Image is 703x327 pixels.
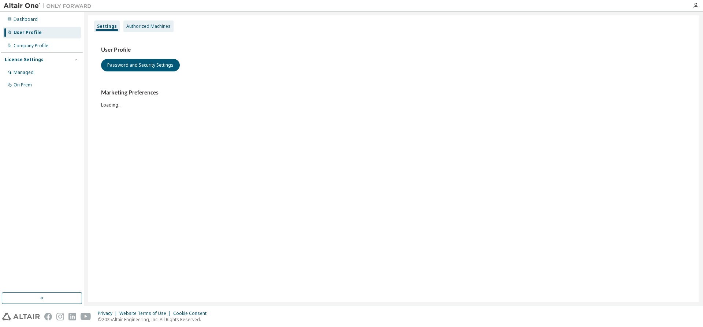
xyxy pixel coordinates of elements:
div: Authorized Machines [126,23,171,29]
h3: User Profile [101,46,686,53]
img: instagram.svg [56,313,64,320]
div: On Prem [14,82,32,88]
p: © 2025 Altair Engineering, Inc. All Rights Reserved. [98,316,211,323]
div: License Settings [5,57,44,63]
div: Website Terms of Use [119,311,173,316]
div: Privacy [98,311,119,316]
div: Dashboard [14,16,38,22]
div: Cookie Consent [173,311,211,316]
img: linkedin.svg [68,313,76,320]
button: Password and Security Settings [101,59,180,71]
div: Settings [97,23,117,29]
div: Loading... [101,89,686,108]
img: Altair One [4,2,95,10]
img: altair_logo.svg [2,313,40,320]
img: youtube.svg [81,313,91,320]
div: Managed [14,70,34,75]
div: User Profile [14,30,42,36]
img: facebook.svg [44,313,52,320]
div: Company Profile [14,43,48,49]
h3: Marketing Preferences [101,89,686,96]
